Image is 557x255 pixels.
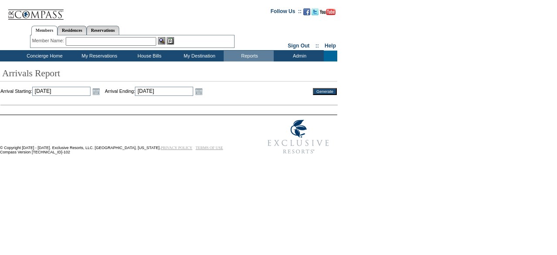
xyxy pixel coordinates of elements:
[259,115,337,159] img: Exclusive Resorts
[325,43,336,49] a: Help
[0,87,301,96] td: Arrival Starting: Arrival Ending:
[14,51,74,61] td: Concierge Home
[7,2,64,20] img: Compass Home
[315,43,319,49] span: ::
[224,51,274,61] td: Reports
[74,51,124,61] td: My Reservations
[274,51,324,61] td: Admin
[312,8,319,15] img: Follow us on Twitter
[271,7,302,18] td: Follow Us ::
[288,43,309,49] a: Sign Out
[161,146,192,150] a: PRIVACY POLICY
[158,37,165,44] img: View
[124,51,174,61] td: House Bills
[303,8,310,15] img: Become our fan on Facebook
[57,26,87,35] a: Residences
[174,51,224,61] td: My Destination
[91,87,101,96] a: Open the calendar popup.
[87,26,119,35] a: Reservations
[320,9,336,15] img: Subscribe to our YouTube Channel
[313,88,337,95] input: Generate
[312,11,319,16] a: Follow us on Twitter
[32,37,66,44] div: Member Name:
[167,37,174,44] img: Reservations
[303,11,310,16] a: Become our fan on Facebook
[196,146,223,150] a: TERMS OF USE
[31,26,58,35] a: Members
[320,11,336,16] a: Subscribe to our YouTube Channel
[194,87,204,96] a: Open the calendar popup.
